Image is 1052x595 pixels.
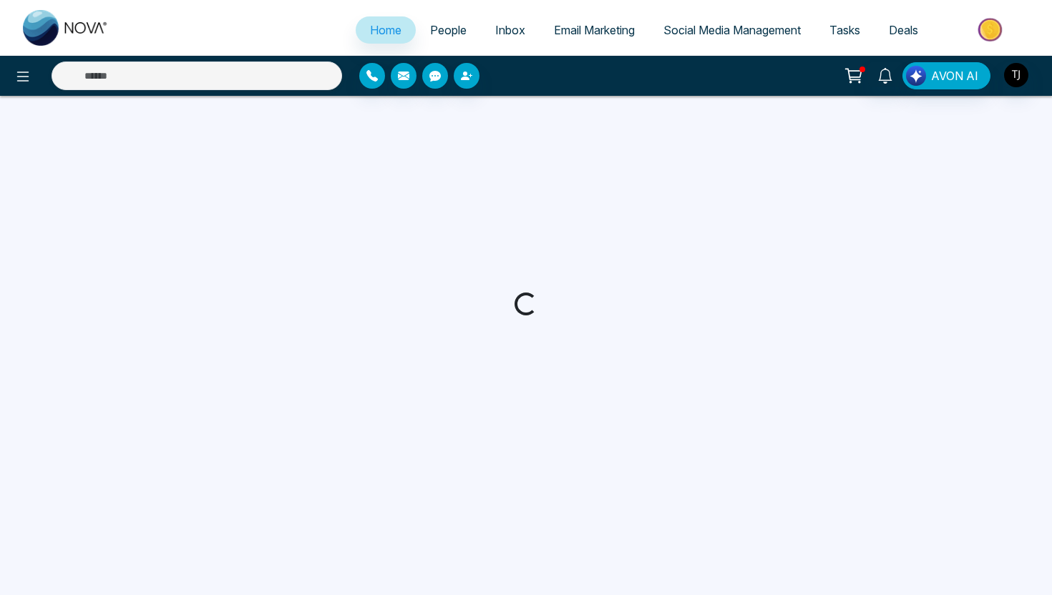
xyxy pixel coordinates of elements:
span: Tasks [829,23,860,37]
a: Tasks [815,16,875,44]
a: Deals [875,16,932,44]
a: Home [356,16,416,44]
span: People [430,23,467,37]
span: Email Marketing [554,23,635,37]
a: Inbox [481,16,540,44]
button: AVON AI [902,62,990,89]
img: Lead Flow [906,66,926,86]
span: Home [370,23,401,37]
img: User Avatar [1004,63,1028,87]
span: AVON AI [931,67,978,84]
img: Nova CRM Logo [23,10,109,46]
span: Deals [889,23,918,37]
span: Inbox [495,23,525,37]
img: Market-place.gif [940,14,1043,46]
span: Social Media Management [663,23,801,37]
a: Social Media Management [649,16,815,44]
a: Email Marketing [540,16,649,44]
a: People [416,16,481,44]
